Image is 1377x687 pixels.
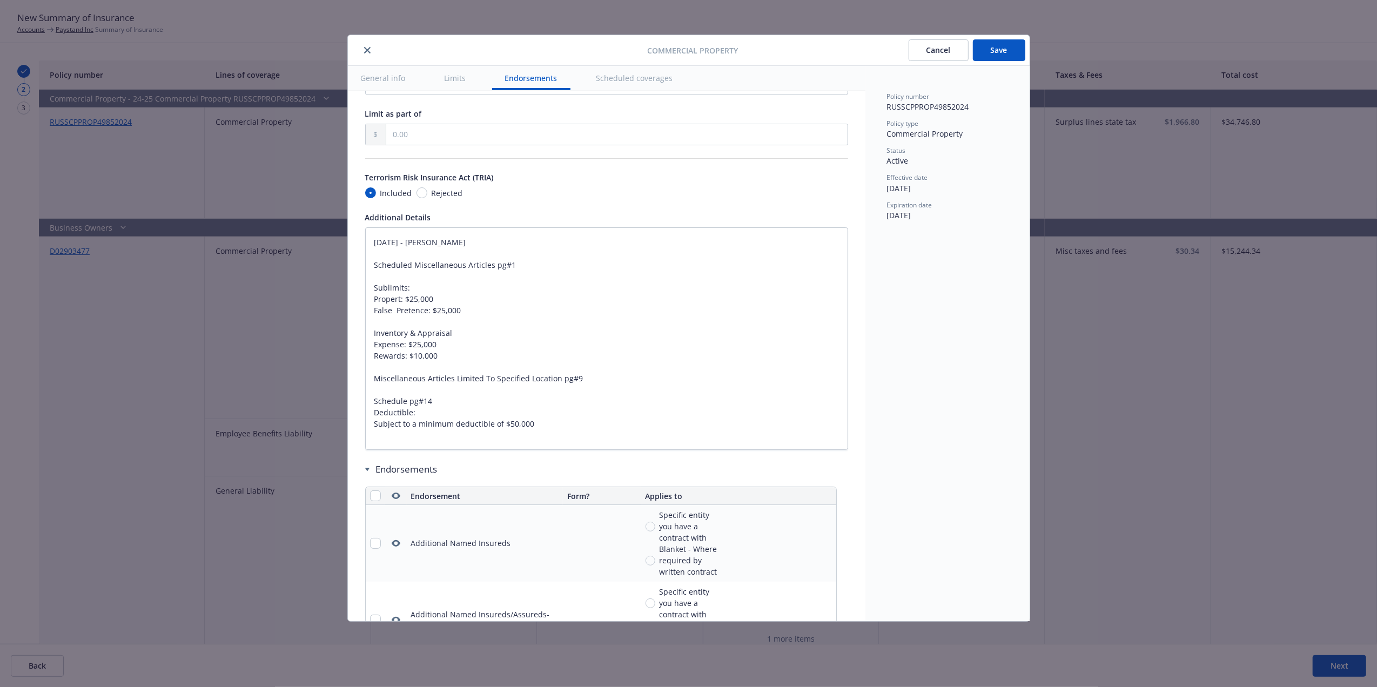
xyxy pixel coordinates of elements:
[887,210,911,220] span: [DATE]
[641,487,836,505] th: Applies to
[660,509,719,543] span: Specific entity you have a contract with
[909,39,969,61] button: Cancel
[887,200,932,210] span: Expiration date
[365,172,494,183] span: Terrorism Risk Insurance Act (TRIA)
[646,556,655,565] input: Blanket - Where required by written contract
[365,463,837,476] div: Endorsements
[380,187,412,199] span: Included
[365,227,848,450] textarea: [DATE] - [PERSON_NAME] Scheduled Miscellaneous Articles pg#1 Sublimits: Propert: $25,000 False Pr...
[660,543,719,577] span: Blanket - Where required by written contract
[365,187,376,198] input: Included
[887,173,928,182] span: Effective date
[417,187,427,198] input: Rejected
[973,39,1025,61] button: Save
[411,609,559,631] div: Additional Named Insureds/Assureds- War Risk
[365,212,431,223] span: Additional Details
[365,109,422,119] span: Limit as part of
[887,183,911,193] span: [DATE]
[492,66,570,90] button: Endorsements
[646,522,655,531] input: Specific entity you have a contract with
[887,156,909,166] span: Active
[660,620,719,654] span: Blanket - Where required by written contract
[432,66,479,90] button: Limits
[348,66,419,90] button: General info
[887,119,919,128] span: Policy type
[887,146,906,155] span: Status
[411,538,511,549] div: Additional Named Insureds
[887,92,930,101] span: Policy number
[646,598,655,608] input: Specific entity you have a contract with
[648,45,738,56] span: Commercial Property
[887,129,963,139] span: Commercial Property
[407,487,563,505] th: Endorsement
[583,66,686,90] button: Scheduled coverages
[386,124,848,145] input: 0.00
[432,187,463,199] span: Rejected
[563,487,641,505] th: Form?
[660,586,719,620] span: Specific entity you have a contract with
[361,44,374,57] button: close
[887,102,969,112] span: RUSSCPPROP49852024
